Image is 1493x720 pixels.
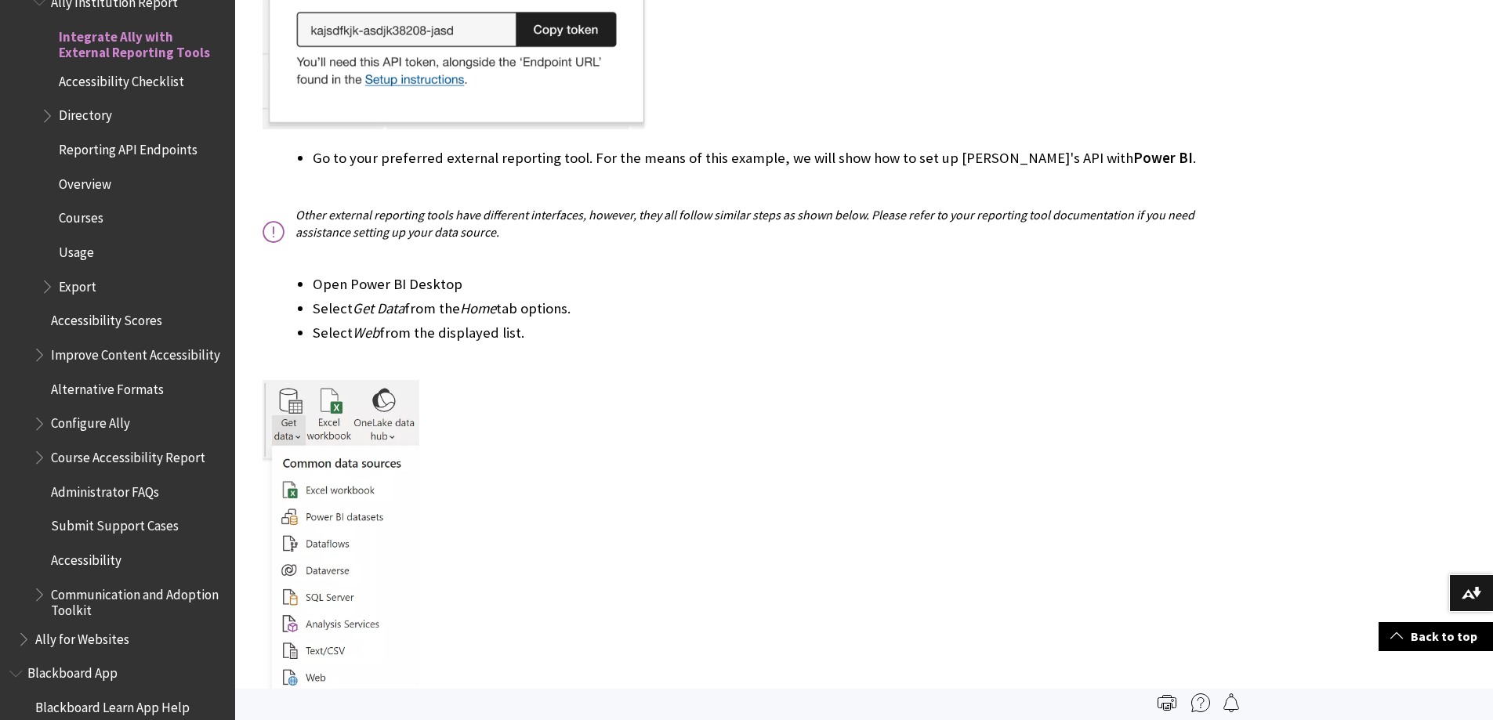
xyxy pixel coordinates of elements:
span: Communication and Adoption Toolkit [51,581,224,618]
span: Course Accessibility Report [51,444,205,465]
span: Overview [59,171,111,192]
li: Go to your preferred external reporting tool. For the means of this example, we will show how to ... [313,147,1234,191]
li: Select from the tab options. [313,298,1234,320]
span: Configure Ally [51,411,130,432]
span: Courses [59,205,103,226]
span: Alternative Formats [51,376,164,397]
span: Blackboard App [27,660,118,682]
img: Follow this page [1222,693,1241,712]
span: Integrate Ally with External Reporting Tools [59,24,224,60]
span: Accessibility Scores [51,308,162,329]
span: Submit Support Cases [51,513,179,534]
span: Export [59,273,96,295]
span: Accessibility [51,547,121,568]
span: Reporting API Endpoints [59,136,197,157]
p: Other external reporting tools have different interfaces, however, they all follow similar steps ... [263,206,1234,259]
span: Get Data [353,299,404,317]
span: Home [460,299,496,317]
a: Back to top [1379,622,1493,651]
span: Administrator FAQs [51,479,159,500]
span: Blackboard Learn App Help [35,694,190,715]
li: Open Power BI Desktop [313,273,1234,295]
span: Ally for Websites [35,626,129,647]
img: More help [1191,693,1210,712]
span: Accessibility Checklist [59,68,184,89]
li: Select from the displayed list. [313,322,1234,366]
span: Improve Content Accessibility [51,342,220,363]
span: Directory [59,103,112,124]
span: Web [353,324,379,342]
span: Power BI [1133,149,1193,167]
span: Usage [59,239,94,260]
img: Print [1158,693,1176,712]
